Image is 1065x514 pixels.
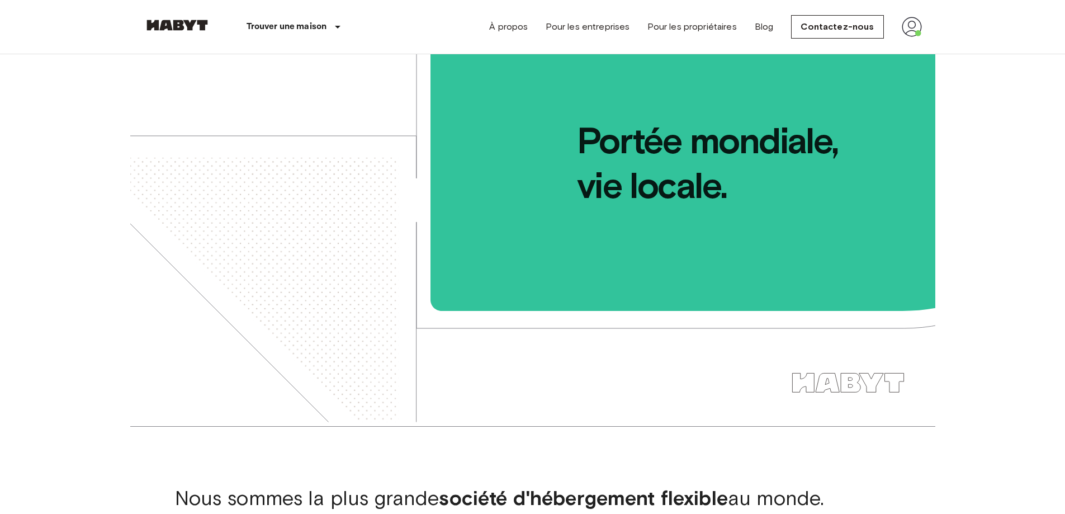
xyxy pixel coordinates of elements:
span: Portée mondiale, vie locale. [432,54,935,208]
a: Blog [755,20,774,34]
a: À propos [489,20,528,34]
a: Pour les propriétaires [647,20,736,34]
a: Pour les entreprises [546,20,629,34]
b: société d'hébergement flexible [439,485,728,510]
img: we-make-moves-not-waiting-lists [130,54,935,422]
img: avatar [902,17,922,37]
a: Contactez-nous [791,15,883,39]
p: Trouver une maison [247,20,327,34]
img: Habyt [144,20,211,31]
